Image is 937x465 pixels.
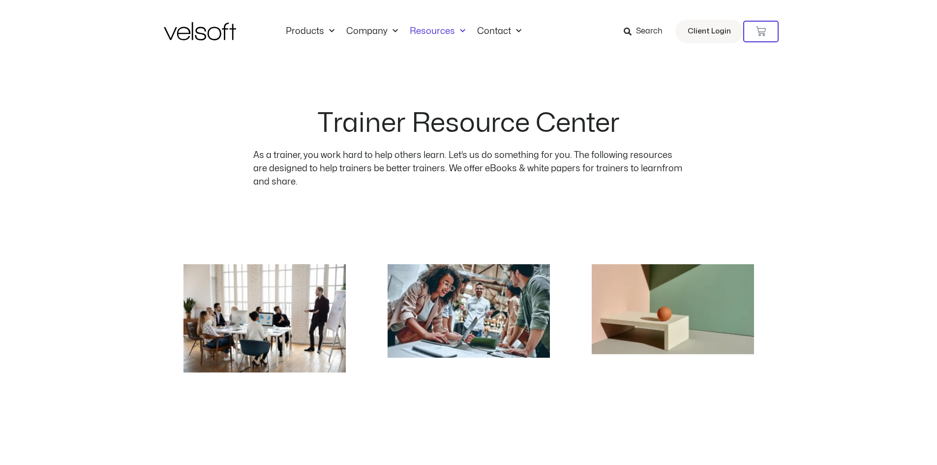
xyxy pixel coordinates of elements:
[340,26,404,37] a: CompanyMenu Toggle
[318,110,620,137] h2: Trainer Resource Center
[404,26,471,37] a: ResourcesMenu Toggle
[624,23,669,40] a: Search
[253,149,684,188] p: As a trainer, you work hard to help others learn. Let’s us do something for you. The following re...
[280,26,340,37] a: ProductsMenu Toggle
[164,22,236,40] img: Velsoft Training Materials
[280,26,527,37] nav: Menu
[471,26,527,37] a: ContactMenu Toggle
[636,25,663,38] span: Search
[688,25,731,38] span: Client Login
[675,20,743,43] a: Client Login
